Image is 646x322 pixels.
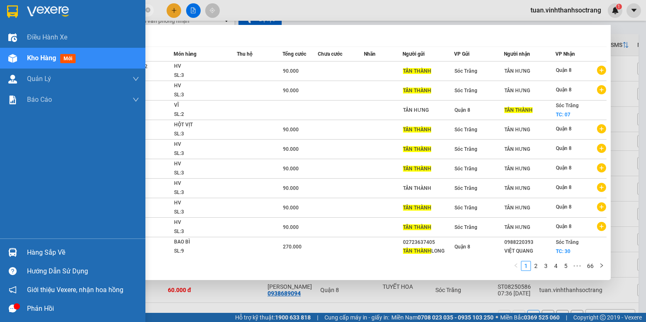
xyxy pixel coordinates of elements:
div: HV [174,218,236,227]
div: SL: 3 [174,169,236,178]
span: 270.000 [283,244,302,250]
div: LONG [403,247,454,256]
img: solution-icon [8,96,17,104]
span: Điều hành xe [27,32,67,42]
span: right [599,263,604,268]
button: left [511,261,521,271]
span: Quận 8 [556,145,572,151]
span: message [9,305,17,312]
span: question-circle [9,267,17,275]
img: warehouse-icon [8,33,17,42]
span: TÂN THÀNH [403,248,431,254]
div: HV [174,81,236,91]
div: TÂN HƯNG [504,67,555,76]
span: 90.000 [283,224,299,230]
span: plus-circle [597,144,606,153]
span: Sóc Trăng [454,205,477,211]
span: left [513,263,518,268]
span: 90.000 [283,185,299,191]
div: TÂN HƯNG [504,184,555,193]
span: mới [60,54,76,63]
span: Quận 8 [556,204,572,210]
div: TÂN HƯNG [504,86,555,95]
li: 4 [551,261,561,271]
span: Sóc Trăng [454,68,477,74]
div: TÂN HƯNG [504,125,555,134]
img: warehouse-icon [8,54,17,63]
div: SL: 3 [174,188,236,197]
li: 1 [521,261,531,271]
a: 1 [521,261,531,270]
span: TÂN THÀNH [403,205,431,211]
span: down [133,76,139,82]
span: TÂN THÀNH [403,146,431,152]
div: SL: 3 [174,91,236,100]
span: Sóc Trăng [454,166,477,172]
span: Sóc Trăng [454,88,477,93]
div: 0988220393 [504,238,555,247]
div: TÂN HƯNG [504,223,555,232]
div: HV [174,199,236,208]
div: Phản hồi [27,302,139,315]
div: HV [174,140,236,149]
span: Quận 8 [556,224,572,229]
a: 3 [541,261,550,270]
div: TÂN HƯNG [504,204,555,212]
span: Nhãn [364,51,376,57]
span: Quản Lý [27,74,51,84]
button: right [597,261,607,271]
div: SL: 9 [174,247,236,256]
div: Hướng dẫn sử dụng [27,265,139,278]
span: Tổng cước [282,51,306,57]
span: plus-circle [597,222,606,231]
li: Next Page [597,261,607,271]
span: TÂN THÀNH [403,88,431,93]
span: plus-circle [597,85,606,94]
span: TÂN THÀNH [403,68,431,74]
a: 2 [531,261,540,270]
div: TÂN HƯNG [504,145,555,154]
a: 66 [585,261,596,270]
div: SL: 2 [174,110,236,119]
span: TÂN THÀNH [403,224,431,230]
span: Sóc Trăng [454,146,477,152]
div: SL: 3 [174,227,236,236]
span: down [133,96,139,103]
span: Chưa cước [318,51,342,57]
span: VP Gửi [454,51,469,57]
span: close-circle [145,7,150,15]
div: HV [174,160,236,169]
span: 90.000 [283,127,299,133]
div: HV [174,179,236,188]
span: Người nhận [504,51,530,57]
div: VIỆT QUANG [504,247,555,256]
li: 2 [531,261,541,271]
div: VĨ [174,101,236,110]
span: close-circle [145,7,150,12]
div: SL: 3 [174,71,236,80]
span: TC: 30 [556,248,570,254]
span: plus-circle [597,183,606,192]
span: Báo cáo [27,94,52,105]
span: notification [9,286,17,294]
span: Quận 8 [556,87,572,93]
span: 90.000 [283,68,299,74]
div: HỘT VỊT [174,120,236,130]
img: warehouse-icon [8,248,17,257]
span: 90.000 [283,88,299,93]
div: TÂN THÀNH [403,184,454,193]
span: Quận 8 [556,126,572,132]
span: plus-circle [597,163,606,172]
span: Quận 8 [556,165,572,171]
div: TÂN HƯNG [504,165,555,173]
span: plus-circle [597,66,606,75]
div: SL: 3 [174,130,236,139]
span: TC: 07 [556,112,570,118]
span: 90.000 [283,146,299,152]
div: 02723637405 [403,238,454,247]
span: Quận 8 [556,67,572,73]
img: logo-vxr [7,5,18,18]
span: Kho hàng [27,54,56,62]
div: Hàng sắp về [27,246,139,259]
span: Quận 8 [454,107,470,113]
